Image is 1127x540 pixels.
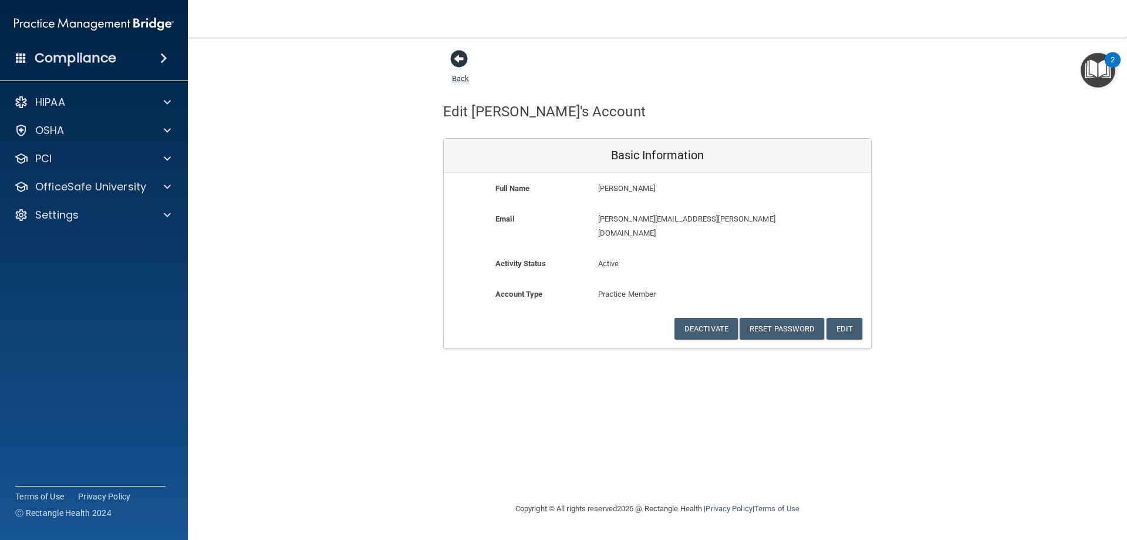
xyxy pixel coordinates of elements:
a: Terms of Use [754,504,799,513]
div: Basic Information [444,139,871,173]
a: Privacy Policy [706,504,752,513]
button: Deactivate [674,318,738,340]
a: Back [452,60,469,83]
img: PMB logo [14,12,174,36]
p: Active [598,257,717,271]
button: Reset Password [740,318,824,340]
p: OfficeSafe University [35,180,146,194]
button: Edit [826,318,862,340]
a: OSHA [14,123,171,137]
b: Email [495,214,514,223]
a: Privacy Policy [78,491,131,502]
a: Terms of Use [15,491,64,502]
p: Settings [35,208,79,222]
button: Open Resource Center, 2 new notifications [1081,53,1115,88]
span: Ⓒ Rectangle Health 2024 [15,507,112,519]
a: Settings [14,208,171,222]
h4: Edit [PERSON_NAME]'s Account [443,104,646,119]
p: [PERSON_NAME] [598,182,785,196]
p: HIPAA [35,95,65,109]
div: Copyright © All rights reserved 2025 @ Rectangle Health | | [443,490,872,528]
p: PCI [35,152,52,166]
a: HIPAA [14,95,171,109]
h4: Compliance [35,50,116,66]
a: OfficeSafe University [14,180,171,194]
b: Full Name [495,184,529,193]
div: 2 [1111,60,1115,75]
b: Activity Status [495,259,546,268]
iframe: Drift Widget Chat Controller [924,457,1113,504]
a: PCI [14,152,171,166]
p: Practice Member [598,287,717,301]
b: Account Type [495,290,542,298]
p: [PERSON_NAME][EMAIL_ADDRESS][PERSON_NAME][DOMAIN_NAME] [598,212,785,240]
p: OSHA [35,123,65,137]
